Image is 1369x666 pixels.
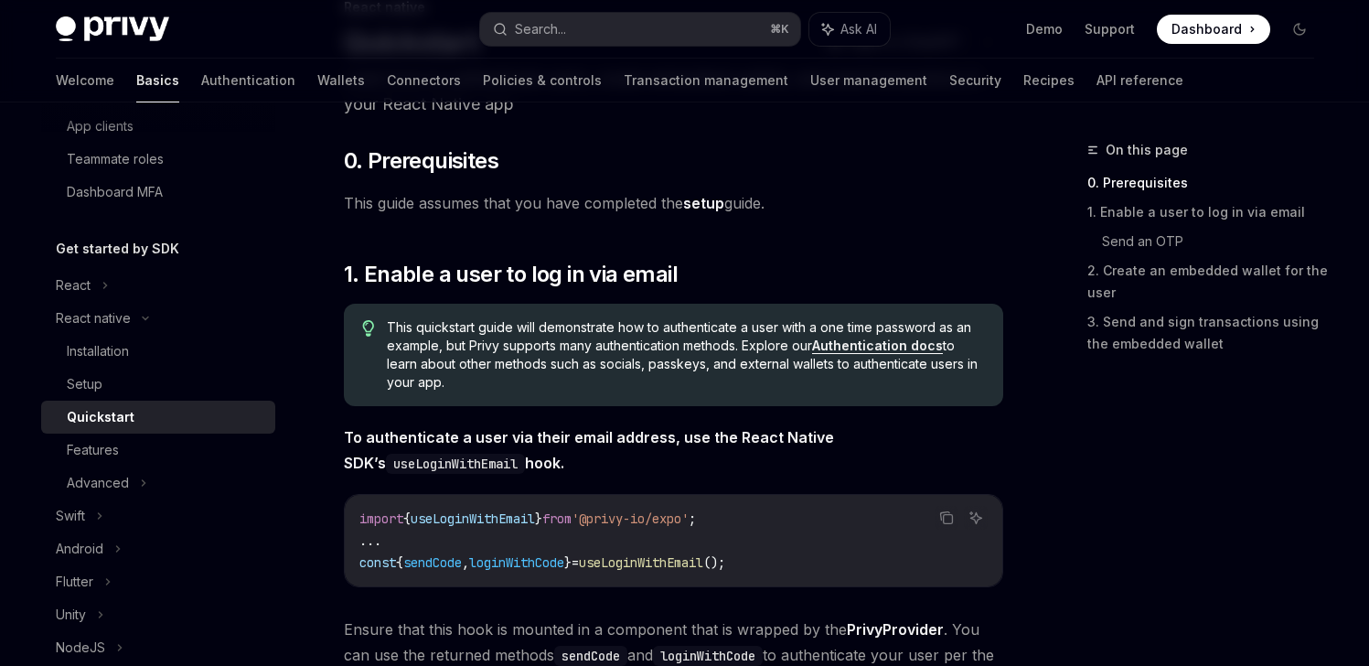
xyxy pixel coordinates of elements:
[542,510,572,527] span: from
[535,510,542,527] span: }
[67,181,163,203] div: Dashboard MFA
[847,620,944,639] a: PrivyProvider
[624,59,788,102] a: Transaction management
[949,59,1001,102] a: Security
[554,646,627,666] code: sendCode
[67,340,129,362] div: Installation
[515,18,566,40] div: Search...
[469,554,564,571] span: loginWithCode
[41,434,275,467] a: Features
[41,176,275,209] a: Dashboard MFA
[403,510,411,527] span: {
[1171,20,1242,38] span: Dashboard
[411,510,535,527] span: useLoginWithEmail
[201,59,295,102] a: Authentication
[56,571,93,593] div: Flutter
[1096,59,1183,102] a: API reference
[403,554,462,571] span: sendCode
[1102,227,1329,256] a: Send an OTP
[1087,307,1329,359] a: 3. Send and sign transactions using the embedded wallet
[359,532,381,549] span: ...
[964,506,988,530] button: Ask AI
[572,510,689,527] span: '@privy-io/expo'
[1023,59,1075,102] a: Recipes
[1087,198,1329,227] a: 1. Enable a user to log in via email
[136,59,179,102] a: Basics
[56,59,114,102] a: Welcome
[572,554,579,571] span: =
[386,454,525,474] code: useLoginWithEmail
[67,406,134,428] div: Quickstart
[483,59,602,102] a: Policies & controls
[56,16,169,42] img: dark logo
[683,194,724,213] a: setup
[56,637,105,659] div: NodeJS
[67,373,102,395] div: Setup
[1106,139,1188,161] span: On this page
[344,428,834,472] strong: To authenticate a user via their email address, use the React Native SDK’s hook.
[67,439,119,461] div: Features
[564,554,572,571] span: }
[56,505,85,527] div: Swift
[480,13,800,46] button: Search...⌘K
[935,506,958,530] button: Copy the contents from the code block
[56,274,91,296] div: React
[770,22,789,37] span: ⌘ K
[362,320,375,337] svg: Tip
[840,20,877,38] span: Ask AI
[344,190,1003,216] span: This guide assumes that you have completed the guide.
[344,260,678,289] span: 1. Enable a user to log in via email
[1285,15,1314,44] button: Toggle dark mode
[579,554,703,571] span: useLoginWithEmail
[41,401,275,434] a: Quickstart
[317,59,365,102] a: Wallets
[56,604,86,626] div: Unity
[810,59,927,102] a: User management
[809,13,890,46] button: Ask AI
[359,510,403,527] span: import
[67,148,164,170] div: Teammate roles
[1085,20,1135,38] a: Support
[56,238,179,260] h5: Get started by SDK
[41,335,275,368] a: Installation
[703,554,725,571] span: ();
[462,554,469,571] span: ,
[653,646,763,666] code: loginWithCode
[812,338,943,354] a: Authentication docs
[344,146,498,176] span: 0. Prerequisites
[689,510,696,527] span: ;
[56,307,131,329] div: React native
[1157,15,1270,44] a: Dashboard
[396,554,403,571] span: {
[387,59,461,102] a: Connectors
[1087,256,1329,307] a: 2. Create an embedded wallet for the user
[1026,20,1063,38] a: Demo
[359,554,396,571] span: const
[41,143,275,176] a: Teammate roles
[1087,168,1329,198] a: 0. Prerequisites
[56,538,103,560] div: Android
[67,472,129,494] div: Advanced
[387,318,984,392] span: This quickstart guide will demonstrate how to authenticate a user with a one time password as an ...
[41,368,275,401] a: Setup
